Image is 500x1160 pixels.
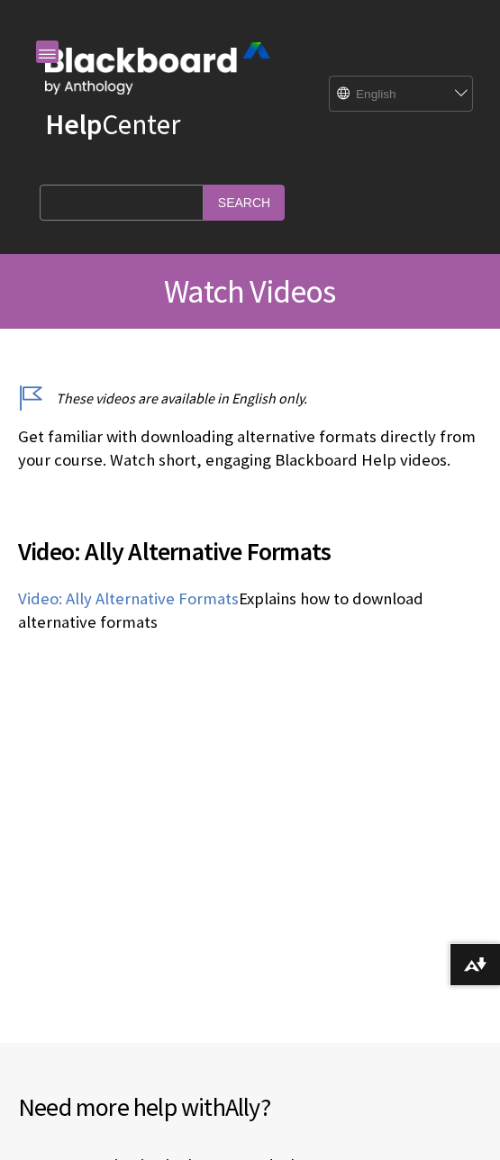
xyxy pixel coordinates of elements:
[18,425,482,472] p: Get familiar with downloading alternative formats directly from your course. Watch short, engagin...
[164,271,335,312] span: Watch Videos
[18,388,482,408] p: These videos are available in English only.
[330,77,456,113] select: Site Language Selector
[45,106,180,142] a: HelpCenter
[225,1091,260,1123] span: Ally
[45,106,102,142] strong: Help
[18,588,239,610] a: Video: Ally Alternative Formats
[204,185,285,220] input: Search
[18,587,482,634] p: Explains how to download alternative formats
[18,651,482,912] iframe: To enrich screen reader interactions, please activate Accessibility in Grammarly extension settings
[18,532,482,570] span: Video: Ally Alternative Formats
[45,42,270,95] img: Blackboard by Anthology
[18,1088,482,1126] h2: Need more help with ?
